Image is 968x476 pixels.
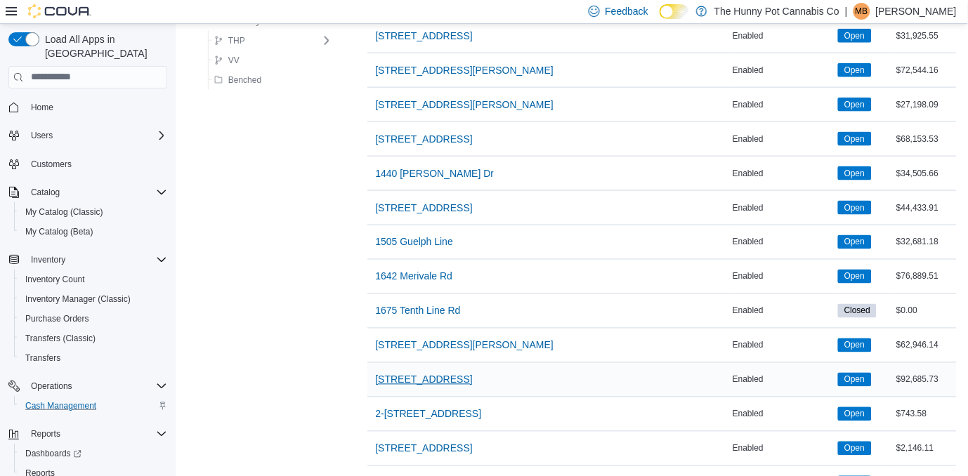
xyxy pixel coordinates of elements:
[894,27,957,44] div: $31,925.55
[370,263,459,291] button: 1642 Merivale Rd
[844,408,865,421] span: Open
[838,442,871,456] span: Open
[838,338,871,352] span: Open
[845,3,848,20] p: |
[14,309,173,329] button: Purchase Orders
[844,339,865,352] span: Open
[25,313,89,324] span: Purchase Orders
[660,4,689,19] input: Dark Mode
[730,27,835,44] div: Enabled
[894,234,957,251] div: $32,681.18
[25,333,96,344] span: Transfers (Classic)
[838,373,871,387] span: Open
[25,184,65,201] button: Catalog
[838,166,871,180] span: Open
[376,407,482,421] span: 2-[STREET_ADDRESS]
[376,373,473,387] span: [STREET_ADDRESS]
[25,378,167,395] span: Operations
[376,63,554,77] span: [STREET_ADDRESS][PERSON_NAME]
[844,64,865,77] span: Open
[14,270,173,289] button: Inventory Count
[3,424,173,444] button: Reports
[25,378,78,395] button: Operations
[730,406,835,423] div: Enabled
[844,236,865,249] span: Open
[838,63,871,77] span: Open
[894,96,957,113] div: $27,198.09
[730,337,835,354] div: Enabled
[228,55,240,66] span: VV
[20,445,167,462] span: Dashboards
[25,293,131,305] span: Inventory Manager (Classic)
[20,223,99,240] a: My Catalog (Beta)
[370,228,459,256] button: 1505 Guelph Line
[25,448,81,459] span: Dashboards
[228,35,245,46] span: THP
[894,337,957,354] div: $62,946.14
[853,3,870,20] div: Mackenzie Brewitt
[370,297,466,325] button: 1675 Tenth Line Rd
[31,130,53,141] span: Users
[20,310,95,327] a: Purchase Orders
[25,127,58,144] button: Users
[209,52,245,69] button: VV
[730,268,835,285] div: Enabled
[844,98,865,111] span: Open
[376,166,495,180] span: 1440 [PERSON_NAME] Dr
[14,396,173,416] button: Cash Management
[20,271,91,288] a: Inventory Count
[14,222,173,242] button: My Catalog (Beta)
[838,98,871,112] span: Open
[25,127,167,144] span: Users
[14,289,173,309] button: Inventory Manager (Classic)
[25,206,103,218] span: My Catalog (Classic)
[894,165,957,182] div: $34,505.66
[25,425,167,442] span: Reports
[370,194,478,222] button: [STREET_ADDRESS]
[730,62,835,79] div: Enabled
[894,303,957,319] div: $0.00
[838,132,871,146] span: Open
[376,270,453,284] span: 1642 Merivale Rd
[370,159,500,187] button: 1440 [PERSON_NAME] Dr
[844,270,865,283] span: Open
[25,155,167,173] span: Customers
[370,125,478,153] button: [STREET_ADDRESS]
[730,165,835,182] div: Enabled
[14,202,173,222] button: My Catalog (Classic)
[844,133,865,145] span: Open
[844,201,865,214] span: Open
[20,310,167,327] span: Purchase Orders
[25,251,167,268] span: Inventory
[370,22,478,50] button: [STREET_ADDRESS]
[844,167,865,180] span: Open
[228,74,261,86] span: Benched
[370,366,478,394] button: [STREET_ADDRESS]
[376,29,473,43] span: [STREET_ADDRESS]
[376,235,454,249] span: 1505 Guelph Line
[20,291,136,308] a: Inventory Manager (Classic)
[25,156,77,173] a: Customers
[20,204,167,220] span: My Catalog (Classic)
[25,274,85,285] span: Inventory Count
[844,373,865,386] span: Open
[25,352,60,364] span: Transfers
[31,381,72,392] span: Operations
[370,56,560,84] button: [STREET_ADDRESS][PERSON_NAME]
[20,223,167,240] span: My Catalog (Beta)
[894,440,957,457] div: $2,146.11
[20,445,87,462] a: Dashboards
[25,251,71,268] button: Inventory
[20,204,109,220] a: My Catalog (Classic)
[25,99,59,116] a: Home
[376,201,473,215] span: [STREET_ADDRESS]
[844,442,865,455] span: Open
[3,97,173,117] button: Home
[856,3,868,20] span: MB
[376,98,554,112] span: [STREET_ADDRESS][PERSON_NAME]
[838,235,871,249] span: Open
[730,303,835,319] div: Enabled
[20,350,66,366] a: Transfers
[714,3,839,20] p: The Hunny Pot Cannabis Co
[894,371,957,388] div: $92,685.73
